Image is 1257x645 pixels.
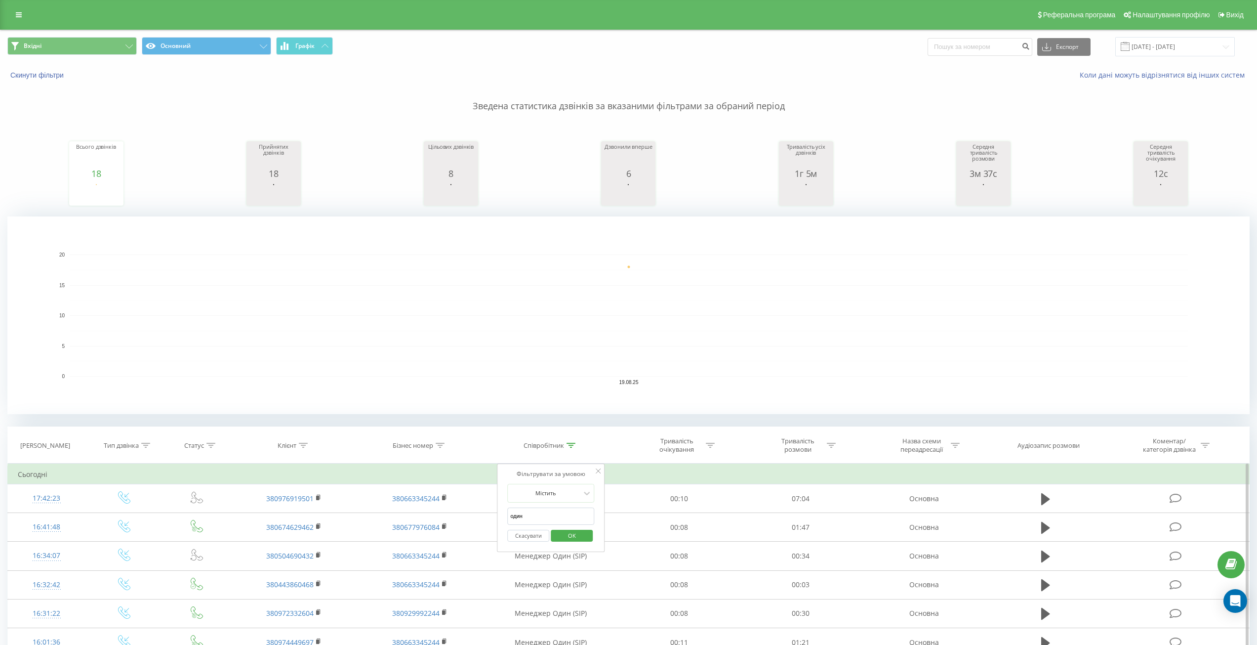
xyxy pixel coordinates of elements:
span: Графік [295,43,315,49]
div: Коментар/категорія дзвінка [1140,437,1198,454]
div: 6 [604,169,653,178]
text: 10 [59,313,65,318]
td: Основна [861,599,987,628]
text: 19.08.25 [619,380,639,385]
div: 16:31:22 [18,604,76,623]
div: Аудіозапис розмови [1017,441,1080,450]
button: Основний [142,37,271,55]
input: Введіть значення [507,508,594,525]
td: Менеджер Один (SIP) [483,599,619,628]
div: Дзвонили вперше [604,144,653,169]
svg: A chart. [72,178,121,208]
td: Основна [861,513,987,542]
span: Реферальна програма [1043,11,1116,19]
td: Сьогодні [8,465,1250,484]
td: 00:08 [619,513,740,542]
div: 18 [72,169,121,178]
div: 3м 37с [959,169,1008,178]
button: Скинути фільтри [7,71,69,80]
td: 07:04 [740,484,861,513]
span: Вхідні [24,42,41,50]
a: 380929992244 [392,608,440,618]
div: Прийнятих дзвінків [249,144,298,169]
svg: A chart. [249,178,298,208]
div: Фільтрувати за умовою [507,469,594,479]
text: 15 [59,283,65,288]
div: Бізнес номер [393,441,433,450]
div: 18 [249,169,298,178]
button: OK [551,530,593,542]
div: 16:32:42 [18,575,76,595]
td: Основна [861,542,987,570]
a: 380663345244 [392,494,440,503]
a: 380674629462 [266,522,314,532]
svg: A chart. [7,216,1250,414]
button: Графік [276,37,333,55]
a: 380976919501 [266,494,314,503]
div: Назва схеми переадресації [895,437,948,454]
td: 00:03 [740,570,861,599]
text: 5 [62,344,65,349]
svg: A chart. [604,178,653,208]
a: 380663345244 [392,551,440,560]
div: 8 [426,169,476,178]
div: Клієнт [278,441,296,450]
td: Основна [861,570,987,599]
div: Тривалість очікування [650,437,703,454]
div: 12с [1136,169,1185,178]
text: 0 [62,374,65,379]
input: Пошук за номером [928,38,1032,56]
td: 01:47 [740,513,861,542]
div: 1г 5м [781,169,831,178]
a: 380663345244 [392,580,440,589]
td: 00:34 [740,542,861,570]
a: Коли дані можуть відрізнятися вiд інших систем [1080,70,1250,80]
div: Тривалість розмови [771,437,824,454]
svg: A chart. [1136,178,1185,208]
td: 00:08 [619,599,740,628]
div: 16:41:48 [18,517,76,537]
button: Скасувати [507,530,549,542]
td: Менеджер Один (SIP) [483,570,619,599]
button: Вхідні [7,37,137,55]
div: Open Intercom Messenger [1223,589,1247,613]
td: Менеджер Один (SIP) [483,484,619,513]
svg: A chart. [781,178,831,208]
a: 380677976084 [392,522,440,532]
div: Тривалість усіх дзвінків [781,144,831,169]
a: 380504690432 [266,551,314,560]
svg: A chart. [959,178,1008,208]
div: Співробітник [524,441,564,450]
div: Тип дзвінка [104,441,139,450]
span: Налаштування профілю [1133,11,1210,19]
td: Менеджер Один (SIP) [483,542,619,570]
div: 17:42:23 [18,489,76,508]
div: Статус [184,441,204,450]
a: 380972332604 [266,608,314,618]
td: 00:08 [619,542,740,570]
a: 380443860468 [266,580,314,589]
td: 00:08 [619,570,740,599]
p: Зведена статистика дзвінків за вказаними фільтрами за обраний період [7,80,1250,113]
svg: A chart. [426,178,476,208]
span: OK [558,528,586,543]
div: Цільових дзвінків [426,144,476,169]
td: 00:30 [740,599,861,628]
td: Основна [861,484,987,513]
div: Середня тривалість очікування [1136,144,1185,169]
span: Вихід [1226,11,1244,19]
td: 00:10 [619,484,740,513]
div: 16:34:07 [18,546,76,565]
button: Експорт [1037,38,1091,56]
td: Менеджер Один (SIP) [483,513,619,542]
div: [PERSON_NAME] [20,441,70,450]
div: Всього дзвінків [72,144,121,169]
